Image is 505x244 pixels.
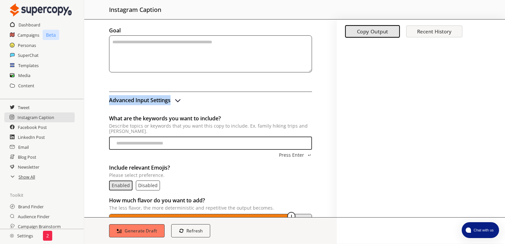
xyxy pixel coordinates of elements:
a: Campaign Brainstorm [18,222,61,231]
img: Close [174,96,182,104]
p: Press Enter [279,152,304,158]
img: Press Enter [307,154,311,156]
h2: What are the keywords you want to include? [109,113,312,123]
button: Copy Output [345,25,400,38]
p: Beta [43,30,59,40]
span: temperature-input [109,195,312,230]
span: Chat with us [471,227,495,233]
a: Facebook Post [18,122,47,132]
h2: instagram caption [109,3,161,16]
a: Brand Finder [18,202,44,212]
button: Generate Draft [109,224,165,237]
a: Blog Post [18,152,36,162]
a: Newsletter [18,162,39,172]
a: Dashboard [19,20,40,30]
p: Please select preference. [109,173,312,178]
p: 2 [46,233,49,238]
a: Media [18,70,30,80]
button: atlas-launcher [462,222,499,238]
a: LinkedIn Post [18,132,45,142]
p: Describe topics or keywords that you want this copy to include. Ex. family hiking trips and [PERS... [109,123,312,134]
p: The less flavor, the more deterministic and repetitive the output becomes. [109,205,312,211]
a: SuperChat [18,50,39,60]
button: Enabled [112,183,130,188]
b: Refresh [186,228,203,234]
img: Close [10,3,72,17]
a: Show All [19,172,35,182]
a: Instagram Caption [18,112,54,122]
button: Refresh [171,224,211,237]
h2: Advanced Input Settings [109,95,171,105]
b: Copy Output [357,28,388,35]
h2: How much flavor do you want to add? [109,195,312,205]
textarea: textarea-textarea [109,35,312,72]
a: Campaigns [18,30,39,40]
div: emoji-text-list [109,181,312,190]
a: Templates [18,61,39,70]
a: Personas [18,40,36,50]
a: Audience Finder [18,212,50,222]
b: Generate Draft [125,228,157,234]
input: topics-input [109,137,312,150]
button: Disabled [138,183,158,188]
b: Recent History [417,28,451,35]
a: Email [18,142,29,152]
a: Tweet [18,102,30,112]
button: advanced-inputs [109,95,182,105]
h2: Include relevant Emojis? [109,163,312,173]
button: Recent History [406,25,462,37]
a: Content [18,81,34,91]
img: Close [10,234,14,238]
h2: Goal [109,25,312,35]
button: topics-add-button [279,152,312,158]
